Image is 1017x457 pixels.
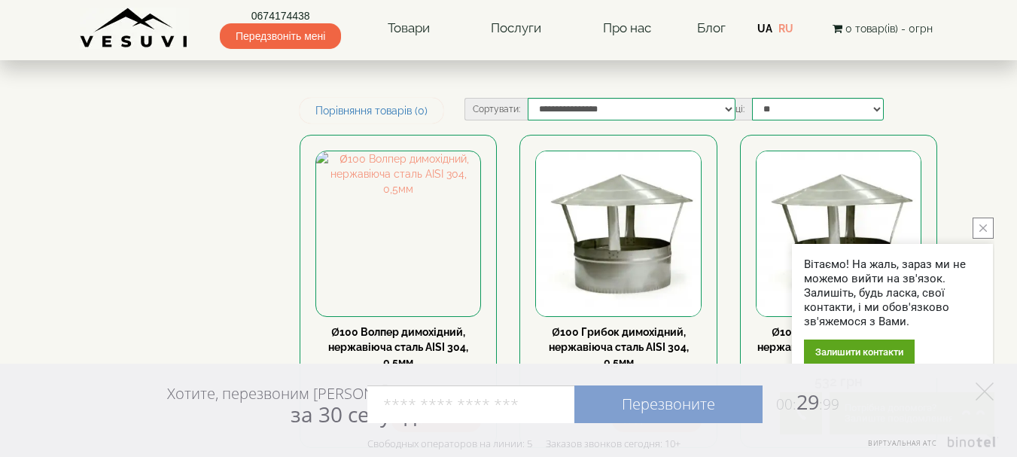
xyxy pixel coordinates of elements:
[316,151,480,315] img: Ø100 Волпер димохідний, нержавіюча сталь AISI 304, 0,5мм
[757,151,921,315] img: Ø100 Грибок димохідний, нержавіюча сталь AISI 304, 1мм
[757,23,772,35] a: UA
[697,20,726,35] a: Блог
[80,8,189,49] img: Завод VESUVI
[776,395,796,414] span: 00:
[828,20,937,37] button: 0 товар(ів) - 0грн
[588,11,666,46] a: Про нас
[804,340,915,364] div: Залишити контакти
[476,11,556,46] a: Послуги
[868,438,937,448] span: Виртуальная АТС
[367,437,681,449] div: Свободных операторов на линии: 5 Заказов звонков сегодня: 10+
[574,385,763,423] a: Перезвоните
[291,400,425,428] span: за 30 секунд?
[300,98,443,123] a: Порівняння товарів (0)
[220,8,341,23] a: 0674174438
[804,257,981,329] div: Вітаємо! На жаль, зараз ми не можемо вийти на зв'язок. Залишіть, будь ласка, свої контакти, і ми ...
[549,326,689,368] a: Ø100 Грибок димохідний, нержавіюча сталь AISI 304, 0,5мм
[778,23,793,35] a: RU
[973,218,994,239] button: close button
[220,23,341,49] span: Передзвоніть мені
[373,11,445,46] a: Товари
[328,326,468,368] a: Ø100 Волпер димохідний, нержавіюча сталь AISI 304, 0,5мм
[536,151,700,315] img: Ø100 Грибок димохідний, нержавіюча сталь AISI 304, 0,5мм
[859,437,998,457] a: Виртуальная АТС
[763,388,839,416] span: 29
[757,326,920,353] a: Ø100 Грибок димохідний, нержавіюча сталь AISI 304, 1мм
[464,98,528,120] label: Сортувати:
[167,384,425,426] div: Хотите, перезвоним [PERSON_NAME]
[819,395,839,414] span: :99
[845,23,933,35] span: 0 товар(ів) - 0грн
